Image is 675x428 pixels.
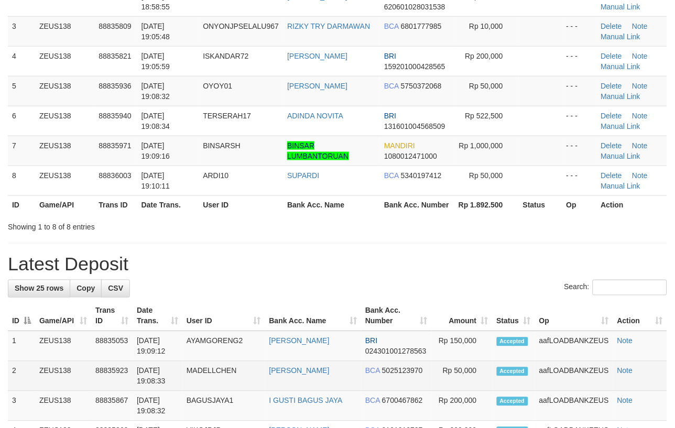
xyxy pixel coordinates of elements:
[617,397,633,405] a: Note
[601,152,641,160] a: Manual Link
[469,22,503,30] span: Rp 10,000
[361,301,432,331] th: Bank Acc. Number: activate to sort column ascending
[497,397,528,406] span: Accepted
[601,171,622,180] a: Delete
[380,195,454,215] th: Bank Acc. Number
[562,46,597,76] td: - - -
[8,195,35,215] th: ID
[601,122,641,130] a: Manual Link
[77,284,95,293] span: Copy
[287,52,347,60] a: [PERSON_NAME]
[365,337,377,345] span: BRI
[365,397,380,405] span: BCA
[269,367,330,375] a: [PERSON_NAME]
[99,82,131,90] span: 88835936
[613,301,667,331] th: Action: activate to sort column ascending
[101,280,130,298] a: CSV
[384,52,396,60] span: BRI
[203,112,251,120] span: TERSERAH17
[562,76,597,106] td: - - -
[203,52,248,60] span: ISKANDAR72
[601,62,641,71] a: Manual Link
[633,22,648,30] a: Note
[469,171,503,180] span: Rp 50,000
[384,171,399,180] span: BCA
[182,331,265,361] td: AYAMGORENG2
[454,195,519,215] th: Rp 1.892.500
[459,141,503,150] span: Rp 1,000,000
[432,331,493,361] td: Rp 150,000
[35,301,91,331] th: Game/API: activate to sort column ascending
[15,284,63,293] span: Show 25 rows
[8,254,667,275] h1: Latest Deposit
[633,171,648,180] a: Note
[593,280,667,295] input: Search:
[182,391,265,421] td: BAGUSJAYA1
[203,171,228,180] span: ARDI10
[141,52,170,71] span: [DATE] 19:05:59
[564,280,667,295] label: Search:
[182,361,265,391] td: MADELLCHEN
[70,280,102,298] a: Copy
[287,112,343,120] a: ADINDA NOVITA
[365,367,380,375] span: BCA
[617,367,633,375] a: Note
[287,22,370,30] a: RIZKY TRY DARMAWAN
[141,22,170,41] span: [DATE] 19:05:48
[465,112,503,120] span: Rp 522,500
[8,106,35,136] td: 6
[384,3,445,11] span: Copy 620601028031538 to clipboard
[601,112,622,120] a: Delete
[633,141,648,150] a: Note
[497,337,528,346] span: Accepted
[432,301,493,331] th: Amount: activate to sort column ascending
[287,82,347,90] a: [PERSON_NAME]
[601,141,622,150] a: Delete
[382,367,423,375] span: Copy 5025123970 to clipboard
[141,112,170,130] span: [DATE] 19:08:34
[35,195,94,215] th: Game/API
[535,301,613,331] th: Op: activate to sort column ascending
[384,112,396,120] span: BRI
[384,141,415,150] span: MANDIRI
[401,171,442,180] span: Copy 5340197412 to clipboard
[199,195,283,215] th: User ID
[601,3,641,11] a: Manual Link
[633,82,648,90] a: Note
[401,22,442,30] span: Copy 6801777985 to clipboard
[8,16,35,46] td: 3
[35,331,91,361] td: ZEUS138
[432,361,493,391] td: Rp 50,000
[91,391,133,421] td: 88835867
[617,337,633,345] a: Note
[535,331,613,361] td: aafLOADBANKZEUS
[365,347,427,356] span: Copy 024301001278563 to clipboard
[382,397,423,405] span: Copy 6700467862 to clipboard
[91,301,133,331] th: Trans ID: activate to sort column ascending
[633,52,648,60] a: Note
[535,391,613,421] td: aafLOADBANKZEUS
[141,82,170,101] span: [DATE] 19:08:32
[35,46,94,76] td: ZEUS138
[8,361,35,391] td: 2
[562,166,597,195] td: - - -
[8,76,35,106] td: 5
[35,361,91,391] td: ZEUS138
[384,62,445,71] span: Copy 159201000428565 to clipboard
[8,301,35,331] th: ID: activate to sort column descending
[203,141,241,150] span: BINSARSH
[91,331,133,361] td: 88835053
[182,301,265,331] th: User ID: activate to sort column ascending
[35,16,94,46] td: ZEUS138
[133,301,182,331] th: Date Trans.: activate to sort column ascending
[535,361,613,391] td: aafLOADBANKZEUS
[384,22,399,30] span: BCA
[601,32,641,41] a: Manual Link
[141,141,170,160] span: [DATE] 19:09:16
[35,166,94,195] td: ZEUS138
[562,106,597,136] td: - - -
[137,195,199,215] th: Date Trans.
[384,122,445,130] span: Copy 131601004568509 to clipboard
[8,46,35,76] td: 4
[99,112,131,120] span: 88835940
